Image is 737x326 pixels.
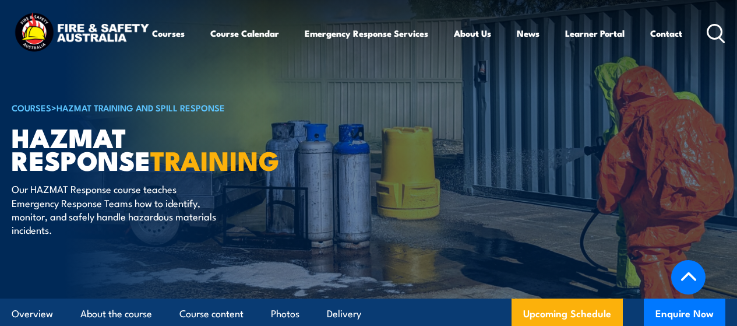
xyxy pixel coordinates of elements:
a: HAZMAT Training and Spill Response [57,101,225,114]
a: Emergency Response Services [305,19,428,47]
p: Our HAZMAT Response course teaches Emergency Response Teams how to identify, monitor, and safely ... [12,182,224,237]
a: Contact [650,19,682,47]
a: Courses [152,19,185,47]
a: About Us [454,19,491,47]
a: COURSES [12,101,51,114]
a: News [517,19,539,47]
strong: TRAINING [150,139,280,180]
a: Course Calendar [210,19,279,47]
h1: Hazmat Response [12,125,299,171]
h6: > [12,100,299,114]
a: Learner Portal [565,19,625,47]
